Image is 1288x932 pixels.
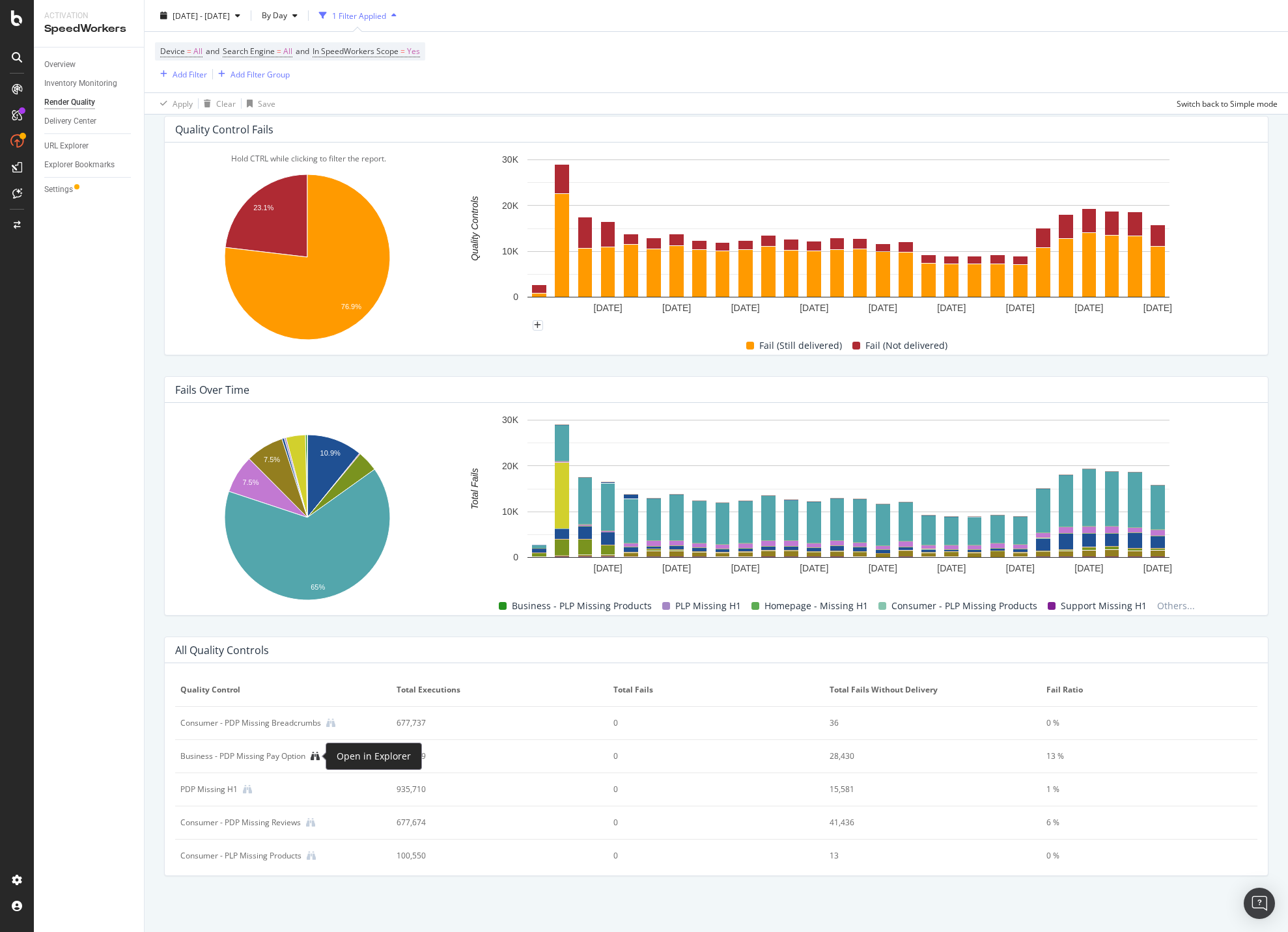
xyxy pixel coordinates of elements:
text: 23.1% [253,204,273,212]
text: 30K [502,415,519,426]
text: [DATE] [1143,563,1171,573]
span: = [187,46,191,57]
span: Total fails without Delivery [830,684,1032,696]
div: Fails Over Time [175,383,249,396]
div: 13 % [1046,750,1232,762]
div: 6 % [1046,817,1232,829]
div: 0 [613,784,799,795]
span: Support Missing H1 [1061,598,1147,614]
text: [DATE] [1074,563,1103,573]
span: Search Engine [223,46,275,57]
text: Quality Controls [469,196,479,261]
text: [DATE] [662,563,691,573]
a: Inventory Monitoring [44,77,135,90]
span: All [193,42,203,61]
div: Add Filter [173,68,207,79]
text: [DATE] [1005,303,1034,313]
span: In SpeedWorkers Scope [313,46,399,57]
a: Delivery Center [44,115,135,128]
div: 100,550 [397,850,582,862]
text: [DATE] [1005,563,1034,573]
div: Open in Explorer [337,748,411,764]
button: Add Filter [155,66,207,82]
svg: A chart. [447,413,1250,586]
div: Apply [173,98,193,109]
text: 76.9% [341,303,361,310]
button: Switch back to Simple mode [1171,93,1278,114]
text: 10K [502,246,519,256]
div: 0 [613,750,799,762]
button: 1 Filter Applied [314,5,402,26]
span: Others... [1152,598,1200,614]
text: [DATE] [868,563,897,573]
span: By Day [257,10,287,21]
span: Total Fails [613,684,816,696]
text: [DATE] [593,563,622,573]
span: Homepage - Missing H1 [764,598,868,614]
div: URL Explorer [44,139,89,153]
div: Hold CTRL while clicking to filter the report. [175,153,442,164]
button: By Day [257,5,303,26]
div: 1 % [1046,784,1232,795]
button: Save [242,93,275,114]
text: 10.9% [320,449,341,457]
text: [DATE] [593,303,622,313]
div: Business - PDP Missing Pay Option [180,750,305,762]
a: Overview [44,58,135,72]
span: Yes [407,42,420,61]
button: Clear [199,93,236,114]
text: 7.5% [264,456,280,463]
div: 0 % [1046,717,1232,729]
div: PDP Missing H1 [180,784,238,795]
span: Consumer - PLP Missing Products [891,598,1037,614]
text: [DATE] [1074,303,1103,313]
text: Total Fails [469,468,479,509]
span: All [283,42,292,61]
span: = [277,46,281,57]
div: Settings [44,183,73,197]
text: [DATE] [731,563,759,573]
div: 0 [613,850,799,862]
div: All Quality Controls [175,644,269,657]
text: [DATE] [731,303,759,313]
div: Save [258,98,275,109]
text: 20K [502,461,519,471]
text: [DATE] [937,563,966,573]
svg: A chart. [447,153,1250,325]
div: SpeedWorkers [44,21,133,36]
text: [DATE] [800,303,828,313]
text: 0 [513,553,518,563]
div: Render Quality [44,96,95,109]
div: 677,674 [397,817,582,829]
text: 0 [513,292,518,303]
div: Delivery Center [44,115,96,128]
text: [DATE] [800,563,828,573]
div: Inventory Monitoring [44,77,117,90]
span: and [296,46,309,57]
div: Overview [44,58,76,72]
text: 30K [502,155,519,165]
div: Consumer - PDP Missing Breadcrumbs [180,717,321,729]
span: Fail Ratio [1046,684,1249,696]
a: Explorer Bookmarks [44,158,135,172]
button: [DATE] - [DATE] [155,5,245,26]
div: 677,737 [397,717,582,729]
text: [DATE] [1143,303,1171,313]
div: 1 Filter Applied [332,10,386,21]
div: Switch back to Simple mode [1177,98,1278,109]
span: and [206,46,219,57]
text: 7.5% [242,478,259,486]
div: plus [533,320,543,331]
div: Consumer - PLP Missing Products [180,850,301,862]
svg: A chart. [175,167,440,351]
span: Total Executions [397,684,599,696]
div: Quality Control Fails [175,123,273,136]
div: Explorer Bookmarks [44,158,115,172]
button: Apply [155,93,193,114]
a: URL Explorer [44,139,135,153]
svg: A chart. [175,428,440,612]
div: Add Filter Group [231,68,290,79]
a: Render Quality [44,96,135,109]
